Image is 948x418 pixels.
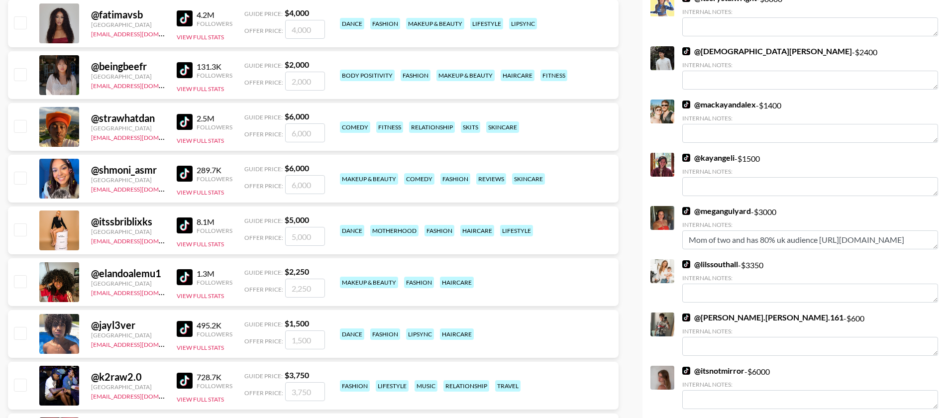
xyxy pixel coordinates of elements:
div: 1.3M [197,269,232,279]
div: haircare [501,70,534,81]
div: @ jayl3ver [91,319,165,331]
div: @ shmoni_asmr [91,164,165,176]
div: motherhood [370,225,419,236]
img: TikTok [682,207,690,215]
button: View Full Stats [177,344,224,351]
img: TikTok [177,62,193,78]
div: fashion [370,328,400,340]
img: TikTok [682,313,690,321]
div: body positivity [340,70,395,81]
div: Followers [197,382,232,390]
div: relationship [443,380,489,392]
div: fashion [340,380,370,392]
div: - $ 1500 [682,153,938,196]
div: Internal Notes: [682,8,938,15]
button: View Full Stats [177,292,224,300]
div: [GEOGRAPHIC_DATA] [91,383,165,391]
span: Offer Price: [244,389,283,397]
input: 2,000 [285,72,325,91]
strong: $ 3,750 [285,370,309,380]
a: [EMAIL_ADDRESS][DOMAIN_NAME] [91,339,191,348]
strong: $ 2,250 [285,267,309,276]
a: @megangulyard [682,206,751,216]
input: 2,250 [285,279,325,298]
span: Offer Price: [244,27,283,34]
div: haircare [440,328,474,340]
div: 8.1M [197,217,232,227]
div: makeup & beauty [340,173,398,185]
div: makeup & beauty [406,18,464,29]
div: fashion [440,173,470,185]
div: Internal Notes: [682,114,938,122]
div: lipsync [509,18,537,29]
a: @itsnotmirror [682,366,744,376]
button: View Full Stats [177,396,224,403]
div: 728.7K [197,372,232,382]
input: 5,000 [285,227,325,246]
div: lifestyle [470,18,503,29]
div: travel [495,380,521,392]
div: makeup & beauty [436,70,495,81]
div: fashion [370,18,400,29]
div: Followers [197,175,232,183]
button: View Full Stats [177,137,224,144]
div: lifestyle [376,380,409,392]
div: makeup & beauty [340,277,398,288]
input: 6,000 [285,175,325,194]
div: - $ 2400 [682,46,938,90]
div: comedy [404,173,434,185]
strong: $ 6,000 [285,111,309,121]
div: Internal Notes: [682,327,938,335]
div: [GEOGRAPHIC_DATA] [91,124,165,132]
a: @[PERSON_NAME].[PERSON_NAME].161 [682,313,843,322]
strong: $ 4,000 [285,8,309,17]
div: 4.2M [197,10,232,20]
div: relationship [409,121,455,133]
div: 131.3K [197,62,232,72]
div: 289.7K [197,165,232,175]
a: [EMAIL_ADDRESS][DOMAIN_NAME] [91,184,191,193]
div: Internal Notes: [682,221,938,228]
strong: $ 5,000 [285,215,309,224]
div: [GEOGRAPHIC_DATA] [91,331,165,339]
div: @ beingbeefr [91,60,165,73]
img: TikTok [177,321,193,337]
div: Internal Notes: [682,274,938,282]
span: Offer Price: [244,182,283,190]
div: fitness [540,70,567,81]
img: TikTok [682,101,690,108]
div: haircare [460,225,494,236]
div: [GEOGRAPHIC_DATA] [91,228,165,235]
img: TikTok [177,217,193,233]
div: [GEOGRAPHIC_DATA] [91,176,165,184]
div: lifestyle [500,225,533,236]
div: music [415,380,437,392]
img: TikTok [177,114,193,130]
img: TikTok [177,166,193,182]
div: skincare [486,121,519,133]
strong: $ 6,000 [285,163,309,173]
span: Offer Price: [244,234,283,241]
div: - $ 3350 [682,259,938,303]
textarea: Mom of two and has 80% uk audience [URL][DOMAIN_NAME] [682,230,938,249]
input: 6,000 [285,123,325,142]
img: TikTok [682,154,690,162]
div: - $ 600 [682,313,938,356]
a: [EMAIL_ADDRESS][DOMAIN_NAME] [91,132,191,141]
div: Followers [197,279,232,286]
div: Followers [197,72,232,79]
div: Followers [197,20,232,27]
button: View Full Stats [177,33,224,41]
div: dance [340,328,364,340]
span: Guide Price: [244,372,283,380]
a: [EMAIL_ADDRESS][DOMAIN_NAME] [91,391,191,400]
input: 1,500 [285,330,325,349]
a: [EMAIL_ADDRESS][DOMAIN_NAME] [91,287,191,297]
button: View Full Stats [177,240,224,248]
input: 4,000 [285,20,325,39]
img: TikTok [682,367,690,375]
span: Guide Price: [244,62,283,69]
div: Followers [197,330,232,338]
a: @mackayandalex [682,100,756,109]
div: fashion [404,277,434,288]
